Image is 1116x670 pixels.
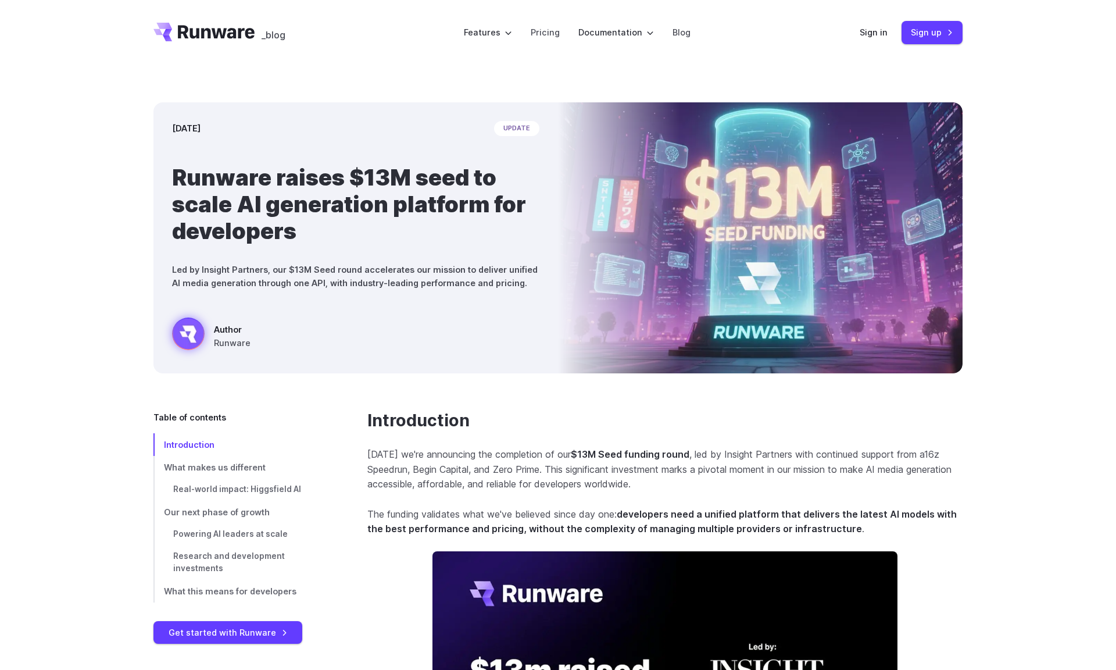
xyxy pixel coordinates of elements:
[214,323,251,336] span: Author
[173,551,285,573] span: Research and development investments
[172,164,539,244] h1: Runware raises $13M seed to scale AI generation platform for developers
[902,21,963,44] a: Sign up
[860,26,888,39] a: Sign in
[164,440,214,450] span: Introduction
[214,336,251,350] span: Runware
[367,507,963,537] p: The funding validates what we've believed since day one: .
[571,448,689,460] strong: $13M Seed funding round
[531,26,560,39] a: Pricing
[262,30,285,40] span: _blog
[367,447,963,492] p: [DATE] we're announcing the completion of our , led by Insight Partners with continued support fr...
[173,529,288,539] span: Powering AI leaders at scale
[673,26,691,39] a: Blog
[578,26,654,39] label: Documentation
[172,263,539,290] p: Led by Insight Partners, our $13M Seed round accelerates our mission to deliver unified AI media ...
[153,433,330,456] a: Introduction
[558,102,963,373] img: Futuristic city scene with neon lights showing Runware announcement of $13M seed funding in large...
[164,507,270,517] span: Our next phase of growth
[153,479,330,501] a: Real-world impact: Higgsfield AI
[164,586,296,596] span: What this means for developers
[153,501,330,523] a: Our next phase of growth
[153,456,330,479] a: What makes us different
[153,621,302,644] a: Get started with Runware
[153,523,330,546] a: Powering AI leaders at scale
[153,580,330,603] a: What this means for developers
[153,546,330,580] a: Research and development investments
[172,318,251,355] a: Futuristic city scene with neon lights showing Runware announcement of $13M seed funding in large...
[367,508,957,535] strong: developers need a unified platform that delivers the latest AI models with the best performance a...
[172,122,201,135] time: [DATE]
[464,26,512,39] label: Features
[164,462,266,472] span: What makes us different
[173,484,301,494] span: Real-world impact: Higgsfield AI
[153,23,255,41] a: Go to /
[262,23,285,41] a: _blog
[367,411,470,431] a: Introduction
[494,121,539,136] span: update
[153,411,226,424] span: Table of contents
